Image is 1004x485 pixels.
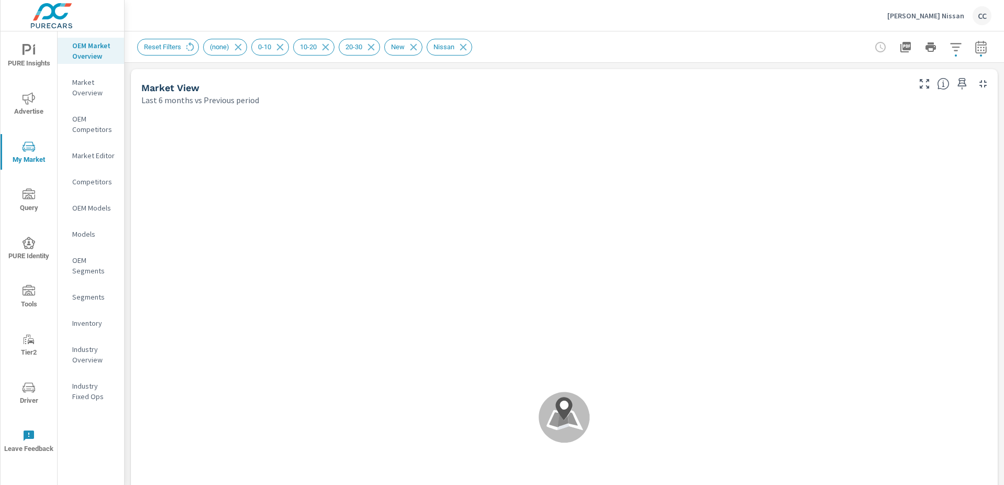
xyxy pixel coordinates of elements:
div: Reset Filters [137,39,199,56]
p: Industry Overview [72,344,116,365]
span: PURE Insights [4,44,54,70]
p: [PERSON_NAME] Nissan [887,11,964,20]
div: nav menu [1,31,57,465]
span: 10-20 [294,43,323,51]
span: Driver [4,381,54,407]
p: Industry Fixed Ops [72,381,116,402]
span: 20-30 [339,43,369,51]
p: Segments [72,292,116,302]
span: Tier2 [4,333,54,359]
span: Find the biggest opportunities in your market for your inventory. Understand by postal code where... [937,78,950,90]
div: Industry Fixed Ops [58,378,124,404]
span: PURE Identity [4,237,54,262]
div: Market Editor [58,148,124,163]
span: New [385,43,411,51]
span: Nissan [427,43,461,51]
div: 10-20 [293,39,334,56]
button: Minimize Widget [975,75,991,92]
span: My Market [4,140,54,166]
div: 20-30 [339,39,380,56]
div: Market Overview [58,74,124,101]
p: OEM Market Overview [72,40,116,61]
p: OEM Segments [72,255,116,276]
h5: Market View [141,82,199,93]
div: New [384,39,422,56]
span: Tools [4,285,54,311]
div: Models [58,226,124,242]
div: OEM Models [58,200,124,216]
div: OEM Competitors [58,111,124,137]
button: Print Report [920,37,941,58]
div: Industry Overview [58,341,124,368]
div: 0-10 [251,39,289,56]
button: "Export Report to PDF" [895,37,916,58]
div: CC [973,6,991,25]
div: (none) [203,39,247,56]
div: OEM Market Overview [58,38,124,64]
div: Segments [58,289,124,305]
button: Make Fullscreen [916,75,933,92]
div: Inventory [58,315,124,331]
button: Apply Filters [945,37,966,58]
span: Save this to your personalized report [954,75,970,92]
button: Select Date Range [970,37,991,58]
p: Market Overview [72,77,116,98]
p: Models [72,229,116,239]
p: Inventory [72,318,116,328]
span: Leave Feedback [4,429,54,455]
span: 0-10 [252,43,277,51]
div: Competitors [58,174,124,190]
span: Reset Filters [138,43,187,51]
p: Last 6 months vs Previous period [141,94,259,106]
span: Query [4,189,54,214]
span: (none) [204,43,236,51]
div: Nissan [427,39,472,56]
p: OEM Competitors [72,114,116,135]
p: Market Editor [72,150,116,161]
span: Advertise [4,92,54,118]
p: OEM Models [72,203,116,213]
p: Competitors [72,177,116,187]
div: OEM Segments [58,252,124,279]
